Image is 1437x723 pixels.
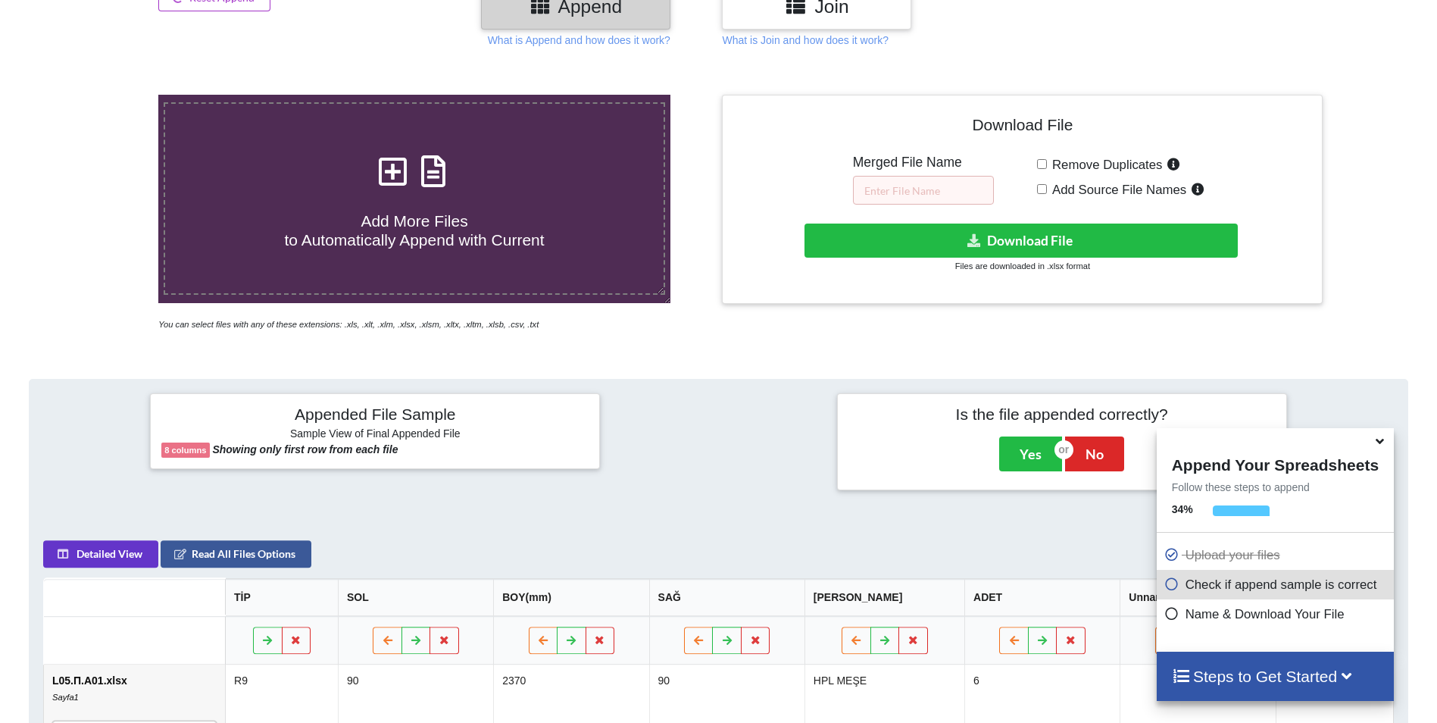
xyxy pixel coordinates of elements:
[1164,575,1390,594] p: Check if append sample is correct
[733,106,1311,149] h4: Download File
[52,693,79,703] i: Sayfa1
[853,155,994,171] h5: Merged File Name
[999,437,1062,471] button: Yes
[225,580,338,617] th: TİP
[1047,158,1163,172] span: Remove Duplicates
[1164,605,1390,624] p: Name & Download Your File
[955,261,1090,271] small: Files are downloaded in .xlsx format
[848,405,1276,424] h4: Is the file appended correctly?
[43,541,158,568] button: Detailed View
[164,446,206,455] b: 8 columns
[161,405,589,426] h4: Appended File Sample
[1172,503,1193,515] b: 34 %
[161,427,589,443] h6: Sample View of Final Appended File
[722,33,888,48] p: What is Join and how does it work?
[284,212,544,249] span: Add More Files to Automatically Append with Current
[964,580,1120,617] th: ADET
[1157,452,1394,474] h4: Append Your Spreadsheets
[1047,183,1186,197] span: Add Source File Names
[158,320,539,329] i: You can select files with any of these extensions: .xls, .xlt, .xlm, .xlsx, .xlsm, .xltx, .xltm, ...
[804,224,1238,258] button: Download File
[493,580,648,617] th: BOY(mm)
[804,580,964,617] th: [PERSON_NAME]
[649,580,804,617] th: SAĞ
[1065,437,1124,471] button: No
[488,33,670,48] p: What is Append and how does it work?
[1157,480,1394,495] p: Follow these steps to append
[212,443,398,455] b: Showing only first row from each file
[1164,546,1390,565] p: Upload your files
[338,580,493,617] th: SOL
[161,541,311,568] button: Read All Files Options
[853,176,994,205] input: Enter File Name
[1120,580,1275,617] th: Unnamed: 6
[1172,667,1379,686] h4: Steps to Get Started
